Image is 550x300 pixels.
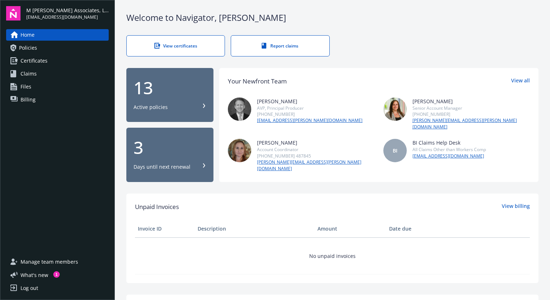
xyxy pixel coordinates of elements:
[26,6,109,21] button: M [PERSON_NAME] Associates, LLC[EMAIL_ADDRESS][DOMAIN_NAME]
[228,97,251,121] img: photo
[257,153,375,159] div: [PHONE_NUMBER] 487845
[393,147,397,154] span: BI
[126,68,213,122] button: 13Active policies
[6,271,60,279] button: What's new1
[502,202,530,212] a: View billing
[26,6,109,14] span: M [PERSON_NAME] Associates, LLC
[228,139,251,162] img: photo
[21,55,48,67] span: Certificates
[21,271,48,279] span: What ' s new
[6,94,109,105] a: Billing
[412,111,530,117] div: [PHONE_NUMBER]
[257,139,375,146] div: [PERSON_NAME]
[412,139,486,146] div: BI Claims Help Desk
[315,220,386,237] th: Amount
[135,237,530,274] td: No unpaid invoices
[412,153,486,159] a: [EMAIL_ADDRESS][DOMAIN_NAME]
[134,163,190,171] div: Days until next renewal
[6,42,109,54] a: Policies
[412,97,530,105] div: [PERSON_NAME]
[21,282,38,294] div: Log out
[386,220,446,237] th: Date due
[6,6,21,21] img: navigator-logo.svg
[383,97,407,121] img: photo
[257,159,375,172] a: [PERSON_NAME][EMAIL_ADDRESS][PERSON_NAME][DOMAIN_NAME]
[257,146,375,153] div: Account Coordinator
[231,35,329,56] a: Report claims
[21,68,37,79] span: Claims
[126,128,213,182] button: 3Days until next renewal
[6,256,109,268] a: Manage team members
[135,202,179,212] span: Unpaid Invoices
[257,97,362,105] div: [PERSON_NAME]
[126,35,225,56] a: View certificates
[26,14,109,21] span: [EMAIL_ADDRESS][DOMAIN_NAME]
[134,104,168,111] div: Active policies
[6,29,109,41] a: Home
[412,105,530,111] div: Senior Account Manager
[6,81,109,92] a: Files
[245,43,315,49] div: Report claims
[257,111,362,117] div: [PHONE_NUMBER]
[511,77,530,86] a: View all
[141,43,210,49] div: View certificates
[21,29,35,41] span: Home
[257,105,362,111] div: AVP, Principal Producer
[134,139,206,156] div: 3
[412,117,530,130] a: [PERSON_NAME][EMAIL_ADDRESS][PERSON_NAME][DOMAIN_NAME]
[21,81,31,92] span: Files
[257,117,362,124] a: [EMAIL_ADDRESS][PERSON_NAME][DOMAIN_NAME]
[228,77,287,86] div: Your Newfront Team
[6,68,109,79] a: Claims
[53,271,60,278] div: 1
[195,220,314,237] th: Description
[19,42,37,54] span: Policies
[412,146,486,153] div: All Claims Other than Workers Comp
[134,79,206,96] div: 13
[135,220,195,237] th: Invoice ID
[6,55,109,67] a: Certificates
[126,12,538,24] div: Welcome to Navigator , [PERSON_NAME]
[21,256,78,268] span: Manage team members
[21,94,36,105] span: Billing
